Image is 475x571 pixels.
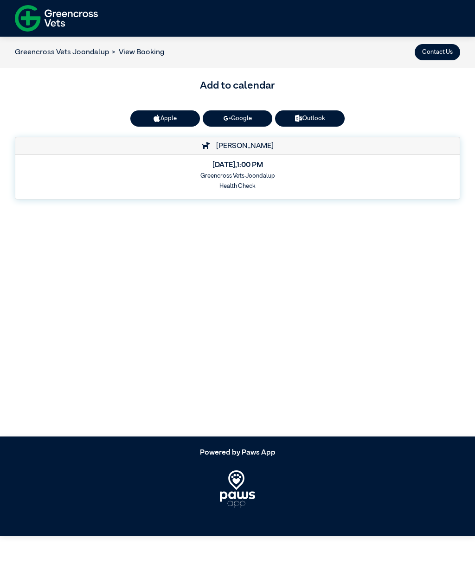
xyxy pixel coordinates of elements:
[15,47,164,58] nav: breadcrumb
[15,449,460,457] h5: Powered by Paws App
[415,44,460,60] button: Contact Us
[15,49,109,56] a: Greencross Vets Joondalup
[275,110,345,127] a: Outlook
[21,173,454,180] h6: Greencross Vets Joondalup
[109,47,164,58] li: View Booking
[15,78,460,94] h3: Add to calendar
[15,2,98,34] img: f-logo
[220,470,256,507] img: PawsApp
[212,142,274,150] span: [PERSON_NAME]
[21,161,454,170] h5: [DATE] , 1:00 PM
[21,183,454,190] h6: Health Check
[203,110,272,127] a: Google
[130,110,200,127] button: Apple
